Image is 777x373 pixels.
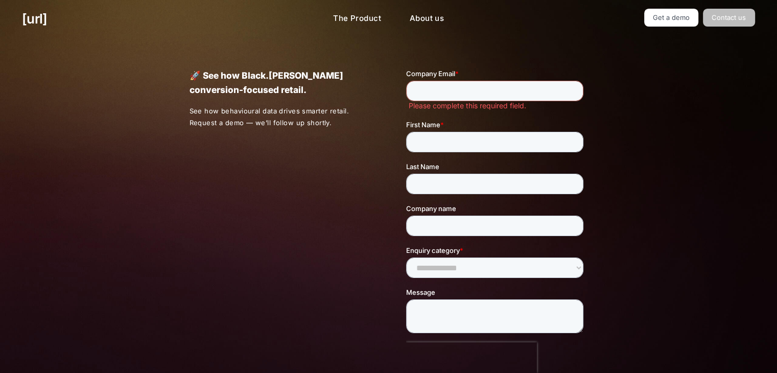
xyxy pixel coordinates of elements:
a: The Product [325,9,389,29]
a: [URL] [22,9,47,29]
a: About us [402,9,452,29]
a: Get a demo [644,9,699,27]
a: Contact us [703,9,755,27]
p: 🚀 See how Black.[PERSON_NAME] conversion-focused retail. [189,68,370,97]
p: See how behavioural data drives smarter retail. Request a demo — we’ll follow up shortly. [189,105,371,129]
